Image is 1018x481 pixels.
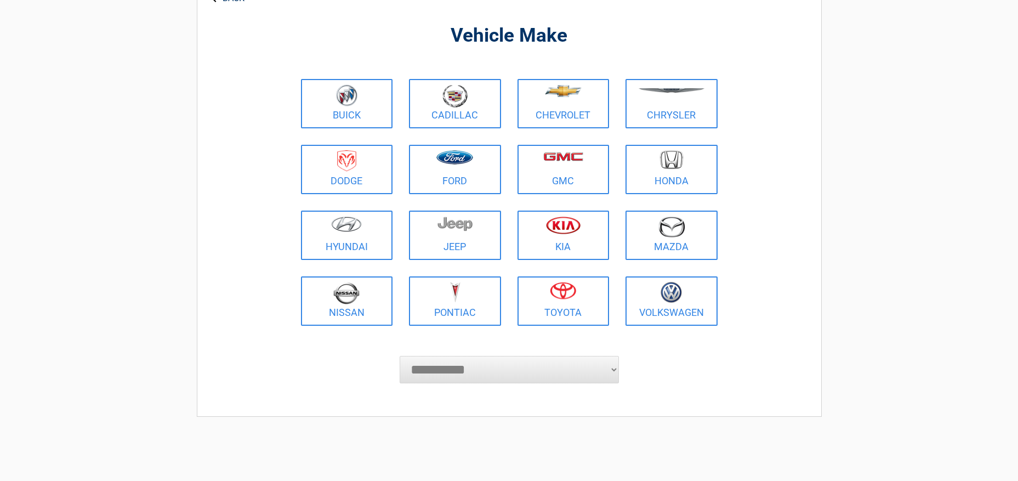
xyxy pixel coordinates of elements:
img: pontiac [450,282,460,303]
img: gmc [543,152,583,161]
img: honda [660,150,683,169]
h2: Vehicle Make [298,23,720,49]
img: chrysler [638,88,705,93]
a: Jeep [409,211,501,260]
img: kia [546,216,581,234]
img: toyota [550,282,576,299]
a: Pontiac [409,276,501,326]
img: chevrolet [545,85,582,97]
a: Honda [625,145,718,194]
img: buick [336,84,357,106]
a: Nissan [301,276,393,326]
img: nissan [333,282,360,304]
a: Dodge [301,145,393,194]
img: hyundai [331,216,362,232]
img: dodge [337,150,356,172]
a: Chrysler [625,79,718,128]
a: Buick [301,79,393,128]
a: Hyundai [301,211,393,260]
img: mazda [658,216,685,237]
a: Volkswagen [625,276,718,326]
a: Kia [517,211,610,260]
a: Ford [409,145,501,194]
a: Mazda [625,211,718,260]
a: Toyota [517,276,610,326]
img: volkswagen [661,282,682,303]
a: GMC [517,145,610,194]
img: ford [436,150,473,165]
a: Chevrolet [517,79,610,128]
img: cadillac [442,84,468,107]
img: jeep [437,216,473,231]
a: Cadillac [409,79,501,128]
